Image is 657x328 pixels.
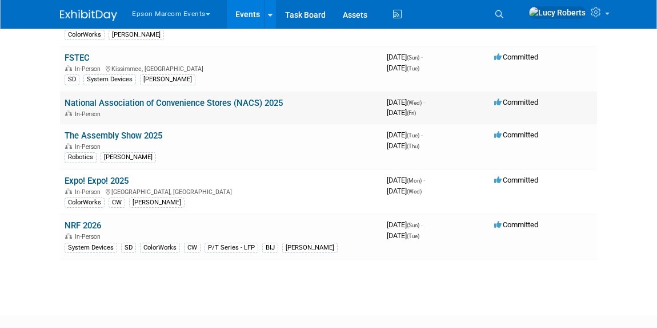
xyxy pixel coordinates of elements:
div: Robotics [65,152,97,163]
span: [DATE] [387,131,423,139]
img: In-Person Event [65,143,72,149]
div: System Devices [83,74,136,85]
div: BIJ [262,243,278,253]
div: [PERSON_NAME] [101,152,156,163]
span: [DATE] [387,98,425,106]
span: [DATE] [387,64,419,72]
img: ExhibitDay [60,10,117,21]
span: Committed [494,98,538,106]
span: - [421,53,423,61]
img: In-Person Event [65,65,72,71]
div: ColorWorks [140,243,180,253]
div: SD [121,243,136,253]
span: In-Person [75,143,104,151]
div: SD [65,74,79,85]
span: In-Person [75,65,104,73]
div: [GEOGRAPHIC_DATA], [GEOGRAPHIC_DATA] [65,187,378,196]
span: - [421,220,423,229]
a: National Association of Convenience Stores (NACS) 2025 [65,98,283,108]
span: (Wed) [407,100,422,106]
span: Committed [494,53,538,61]
img: In-Person Event [65,110,72,116]
span: In-Person [75,188,104,196]
div: [PERSON_NAME] [129,197,185,208]
a: The Assembly Show 2025 [65,131,162,141]
img: Lucy Roberts [528,6,586,19]
div: CW [184,243,201,253]
span: Committed [494,131,538,139]
span: In-Person [75,110,104,118]
div: System Devices [65,243,117,253]
span: (Thu) [407,143,419,149]
span: [DATE] [387,220,423,229]
a: NRF 2026 [65,220,101,231]
div: P/T Series - LFP [205,243,258,253]
img: In-Person Event [65,233,72,239]
div: ColorWorks [65,197,105,208]
span: [DATE] [387,176,425,184]
span: - [423,176,425,184]
span: (Sun) [407,54,419,61]
a: FSTEC [65,53,90,63]
span: (Tue) [407,132,419,139]
span: [DATE] [387,187,422,195]
span: (Fri) [407,110,416,116]
img: In-Person Event [65,188,72,194]
span: In-Person [75,233,104,240]
span: [DATE] [387,108,416,117]
div: CW [109,197,125,208]
span: [DATE] [387,141,419,150]
span: [DATE] [387,53,423,61]
span: (Mon) [407,177,422,184]
span: Committed [494,220,538,229]
span: (Wed) [407,188,422,195]
span: - [421,131,423,139]
span: [DATE] [387,231,419,240]
div: ColorWorks [65,30,105,40]
div: [PERSON_NAME] [109,30,164,40]
span: - [423,98,425,106]
div: [PERSON_NAME] [140,74,195,85]
span: Committed [494,176,538,184]
a: Expo! Expo! 2025 [65,176,129,186]
span: (Tue) [407,65,419,72]
span: (Tue) [407,233,419,239]
div: [PERSON_NAME] [282,243,338,253]
div: Kissimmee, [GEOGRAPHIC_DATA] [65,64,378,73]
span: (Sun) [407,222,419,228]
